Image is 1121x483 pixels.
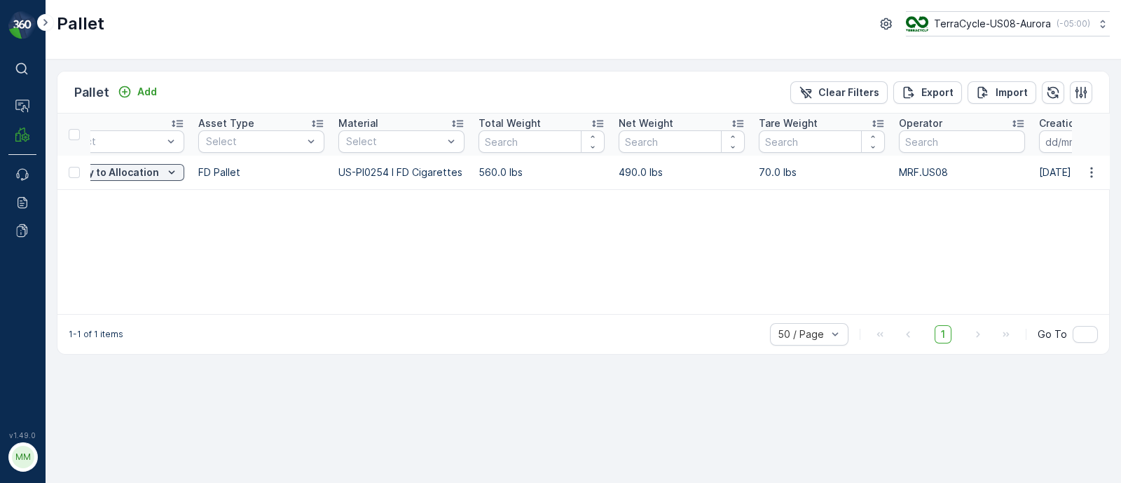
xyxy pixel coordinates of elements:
input: Search [899,130,1025,153]
p: Total Weight [479,116,541,130]
div: Toggle Row Selected [69,167,80,178]
button: Ready to Allocation [57,164,184,181]
button: Export [893,81,962,104]
p: TerraCycle-US08-Aurora [934,17,1051,31]
p: Select [346,135,443,149]
td: MRF.US08 [892,156,1032,189]
button: TerraCycle-US08-Aurora(-05:00) [906,11,1110,36]
button: Import [968,81,1036,104]
p: Import [996,86,1028,100]
p: Net Weight [619,116,673,130]
button: Add [112,83,163,100]
p: Pallet [57,13,104,35]
td: FD Pallet [191,156,331,189]
td: 490.0 lbs [612,156,752,189]
button: MM [8,442,36,472]
span: Go To [1038,327,1067,341]
p: Select [206,135,303,149]
p: ( -05:00 ) [1057,18,1090,29]
img: image_ci7OI47.png [906,16,928,32]
p: 1-1 of 1 items [69,329,123,340]
input: Search [479,130,605,153]
img: logo [8,11,36,39]
input: Search [759,130,885,153]
p: Operator [899,116,942,130]
td: 560.0 lbs [472,156,612,189]
span: v 1.49.0 [8,431,36,440]
p: Ready to Allocation [63,165,159,179]
div: MM [12,446,34,468]
input: Search [619,130,745,153]
button: Clear Filters [790,81,888,104]
td: 70.0 lbs [752,156,892,189]
p: Asset Type [198,116,254,130]
p: Select [65,135,163,149]
td: US-PI0254 I FD Cigarettes [331,156,472,189]
p: Add [137,85,157,99]
p: Creation Time [1039,116,1108,130]
p: Export [921,86,954,100]
p: Pallet [74,83,109,102]
p: Clear Filters [818,86,879,100]
p: Tare Weight [759,116,818,130]
p: Material [338,116,378,130]
span: 1 [935,325,951,343]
